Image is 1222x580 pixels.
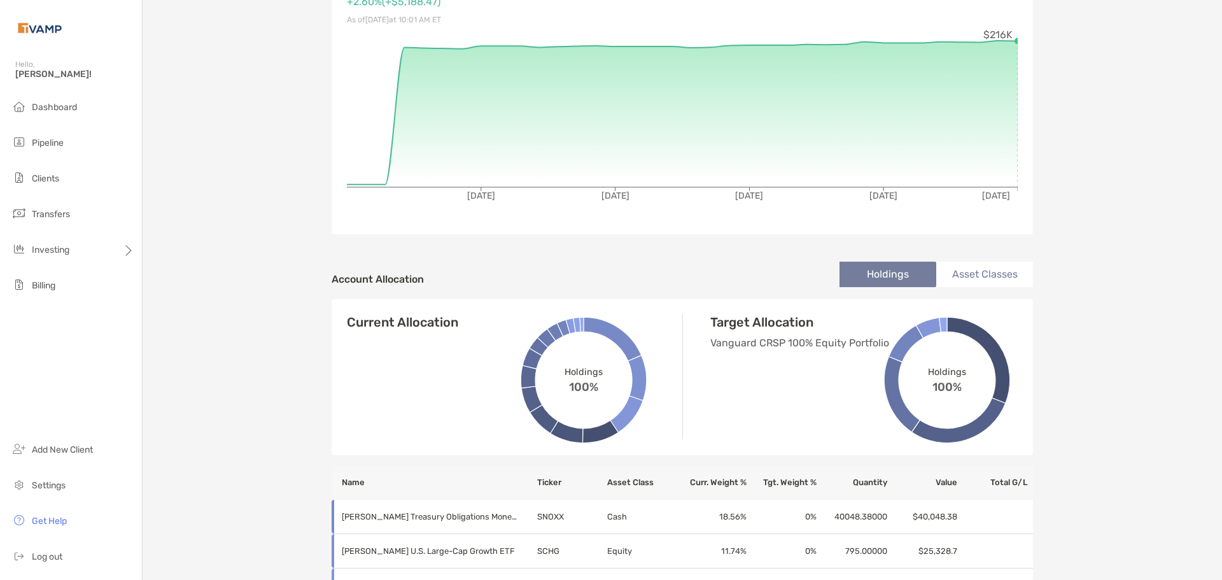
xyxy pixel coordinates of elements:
[747,534,817,569] td: 0 %
[565,366,602,377] span: Holdings
[32,244,69,255] span: Investing
[888,500,958,534] td: $40,048.38
[607,534,677,569] td: Equity
[332,465,537,500] th: Name
[32,102,77,113] span: Dashboard
[11,513,27,528] img: get-help icon
[11,206,27,221] img: transfers icon
[347,12,682,28] p: As of [DATE] at 10:01 AM ET
[869,190,897,201] tspan: [DATE]
[888,534,958,569] td: $25,328.7
[537,465,607,500] th: Ticker
[839,262,936,287] li: Holdings
[342,543,520,559] p: Schwab U.S. Large-Cap Growth ETF
[537,534,607,569] td: SCHG
[15,5,64,51] img: Zoe Logo
[32,516,67,527] span: Get Help
[735,190,763,201] tspan: [DATE]
[11,170,27,185] img: clients icon
[11,277,27,292] img: billing icon
[15,69,134,80] span: [PERSON_NAME]!
[747,465,817,500] th: Tgt. Weight %
[601,190,629,201] tspan: [DATE]
[467,190,495,201] tspan: [DATE]
[32,444,93,455] span: Add New Client
[936,262,1033,287] li: Asset Classes
[607,500,677,534] td: Cash
[11,548,27,563] img: logout icon
[932,377,962,393] span: 100%
[747,500,817,534] td: 0 %
[569,377,598,393] span: 100%
[607,465,677,500] th: Asset Class
[32,280,55,291] span: Billing
[32,551,62,562] span: Log out
[342,509,520,525] p: Schwab Treasury Obligations Money Fund - Investor Shares
[817,465,887,500] th: Quantity
[11,99,27,114] img: dashboard icon
[347,315,458,330] h4: Current Allocation
[32,480,66,491] span: Settings
[32,138,64,148] span: Pipeline
[32,173,59,184] span: Clients
[710,335,908,351] p: Vanguard CRSP 100% Equity Portfolio
[677,534,747,569] td: 11.74 %
[11,477,27,492] img: settings icon
[983,29,1013,41] tspan: $216K
[537,500,607,534] td: SNOXX
[11,134,27,150] img: pipeline icon
[982,190,1010,201] tspan: [DATE]
[32,209,70,220] span: Transfers
[11,241,27,257] img: investing icon
[888,465,958,500] th: Value
[677,500,747,534] td: 18.56 %
[817,500,887,534] td: 40048.38000
[817,534,887,569] td: 795.00000
[710,315,908,330] h4: Target Allocation
[677,465,747,500] th: Curr. Weight %
[928,366,966,377] span: Holdings
[958,465,1033,500] th: Total G/L
[11,441,27,456] img: add_new_client icon
[332,273,424,285] h4: Account Allocation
